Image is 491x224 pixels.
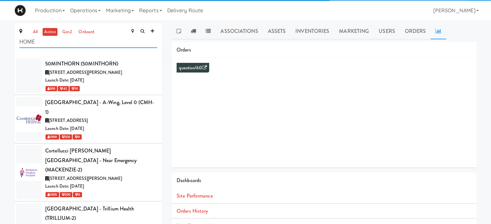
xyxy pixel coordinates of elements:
span: 42 [58,86,68,91]
span: [STREET_ADDRESS][PERSON_NAME] [49,175,122,181]
span: 1000 [46,134,59,140]
span: 250 [60,134,72,140]
span: 0 [73,192,82,197]
li: [GEOGRAPHIC_DATA] - A-Wing, Level 0 (CMH-1)[STREET_ADDRESS]Launch Date: [DATE] 1000 250 0 [15,95,162,143]
a: active [43,28,57,36]
a: onboard [77,28,96,36]
div: 50MINTHORN (50MINTHORN) [45,59,157,69]
a: Associations [216,23,263,39]
a: Assets [263,23,291,39]
span: Dashboards [177,177,201,184]
input: Search site [19,36,157,48]
a: Orders [400,23,431,39]
img: Micromart [15,5,26,16]
span: 1000 [46,192,59,197]
div: [GEOGRAPHIC_DATA] - A-Wing, Level 0 (CMH-1) [45,98,157,117]
a: Marketing [334,23,374,39]
span: 0 [73,134,82,140]
span: 10 [69,86,80,91]
span: Orders [177,46,191,54]
span: [STREET_ADDRESS][PERSON_NAME] [49,69,122,75]
span: 200 [60,192,72,197]
div: Launch Date: [DATE] [45,76,157,84]
a: Orders History [177,207,208,215]
div: [GEOGRAPHIC_DATA] - Trillium Health (TRILLIUM-2) [45,204,157,223]
a: all [31,28,39,36]
a: Inventories [291,23,334,39]
div: Launch Date: [DATE] [45,125,157,133]
span: [STREET_ADDRESS] [49,117,88,123]
a: question/60 [179,64,207,71]
div: Launch Date: [DATE] [45,182,157,190]
div: Cortellucci [PERSON_NAME][GEOGRAPHIC_DATA] - near Emergency (MACKENZIE-2) [45,146,157,175]
li: 50MINTHORN (50MINTHORN)[STREET_ADDRESS][PERSON_NAME]Launch Date: [DATE] 300 42 10 [15,56,162,95]
a: gen2 [61,28,74,36]
a: Users [374,23,400,39]
span: 300 [46,86,57,91]
li: Cortellucci [PERSON_NAME][GEOGRAPHIC_DATA] - near Emergency (MACKENZIE-2)[STREET_ADDRESS][PERSON_... [15,143,162,201]
a: Site Performance [177,192,213,200]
